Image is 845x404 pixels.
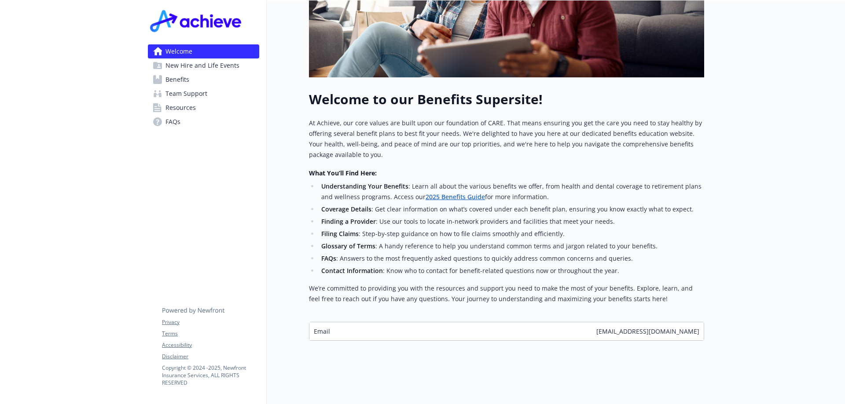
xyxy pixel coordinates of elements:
[162,330,259,338] a: Terms
[148,101,259,115] a: Resources
[162,364,259,386] p: Copyright © 2024 - 2025 , Newfront Insurance Services, ALL RIGHTS RESERVED
[321,266,383,275] strong: Contact Information
[596,327,699,336] span: [EMAIL_ADDRESS][DOMAIN_NAME]
[319,229,704,239] li: : Step-by-step guidance on how to file claims smoothly and efficiently.
[321,182,408,190] strong: Understanding Your Benefits
[148,73,259,87] a: Benefits
[148,44,259,58] a: Welcome
[162,318,259,326] a: Privacy
[319,241,704,251] li: : A handy reference to help you understand common terms and jargon related to your benefits.
[165,87,207,101] span: Team Support
[165,115,180,129] span: FAQs
[309,118,704,160] p: At Achieve, our core values are built upon our foundation of CARE. That means ensuring you get th...
[321,229,359,238] strong: Filing Claims
[165,58,239,73] span: New Hire and Life Events
[165,44,192,58] span: Welcome
[319,181,704,202] li: : Learn all about the various benefits we offer, from health and dental coverage to retirement pl...
[165,101,196,115] span: Resources
[148,87,259,101] a: Team Support
[309,283,704,304] p: We’re committed to providing you with the resources and support you need to make the most of your...
[321,242,375,250] strong: Glossary of Terms
[321,254,336,262] strong: FAQs
[319,266,704,276] li: : Know who to contact for benefit-related questions now or throughout the year.
[321,217,376,226] strong: Finding a Provider
[309,169,377,177] strong: What You’ll Find Here:
[148,58,259,73] a: New Hire and Life Events
[162,341,259,349] a: Accessibility
[319,253,704,264] li: : Answers to the most frequently asked questions to quickly address common concerns and queries.
[309,91,704,107] h1: Welcome to our Benefits Supersite!
[319,216,704,227] li: : Use our tools to locate in-network providers and facilities that meet your needs.
[314,327,330,336] span: Email
[165,73,189,87] span: Benefits
[319,204,704,215] li: : Get clear information on what’s covered under each benefit plan, ensuring you know exactly what...
[148,115,259,129] a: FAQs
[321,205,371,213] strong: Coverage Details
[162,353,259,360] a: Disclaimer
[426,193,485,201] a: 2025 Benefits Guide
